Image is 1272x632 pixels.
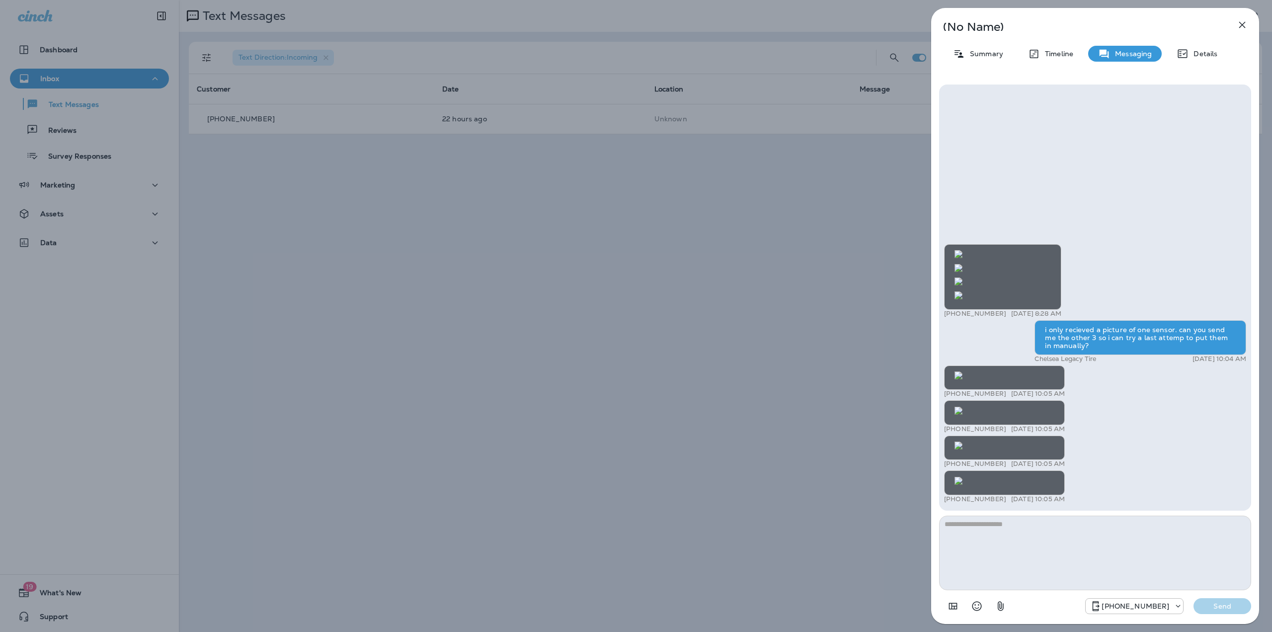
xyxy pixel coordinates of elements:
[954,477,962,485] img: twilio-download
[1011,310,1061,318] p: [DATE] 8:28 AM
[954,371,962,379] img: twilio-download
[944,425,1006,433] p: [PHONE_NUMBER]
[944,310,1006,318] p: [PHONE_NUMBER]
[1011,495,1065,503] p: [DATE] 10:05 AM
[954,250,962,258] img: twilio-download
[944,495,1006,503] p: [PHONE_NUMBER]
[1189,50,1217,58] p: Details
[1011,425,1065,433] p: [DATE] 10:05 AM
[1034,355,1096,363] p: Chelsea Legacy Tire
[954,291,962,299] img: twilio-download
[1011,460,1065,468] p: [DATE] 10:05 AM
[967,596,987,616] button: Select an emoji
[943,596,963,616] button: Add in a premade template
[1086,600,1183,612] div: +1 (205) 606-2088
[954,407,962,415] img: twilio-download
[944,390,1006,398] p: [PHONE_NUMBER]
[954,277,962,285] img: twilio-download
[943,23,1214,31] p: (No Name)
[954,264,962,272] img: twilio-download
[944,460,1006,468] p: [PHONE_NUMBER]
[1011,390,1065,398] p: [DATE] 10:05 AM
[954,442,962,450] img: twilio-download
[1040,50,1073,58] p: Timeline
[1110,50,1152,58] p: Messaging
[1034,320,1246,355] div: i only recieved a picture of one sensor. can you send me the other 3 so i can try a last attemp t...
[1102,602,1169,610] p: [PHONE_NUMBER]
[1192,355,1246,363] p: [DATE] 10:04 AM
[965,50,1003,58] p: Summary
